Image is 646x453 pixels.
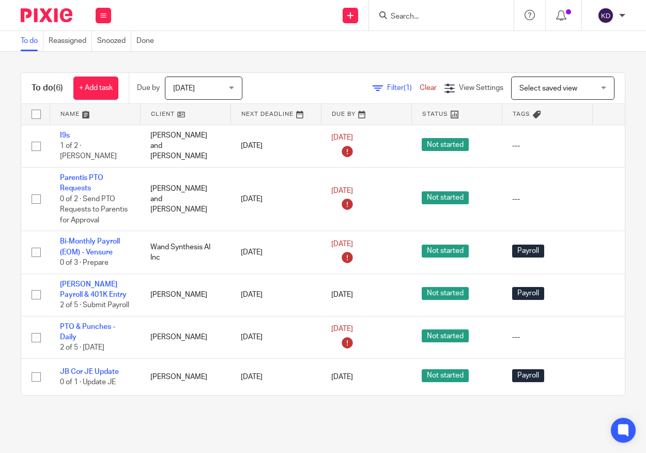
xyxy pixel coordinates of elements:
span: Tags [513,111,530,117]
span: [DATE] [331,134,353,141]
a: Snoozed [97,31,131,51]
a: Bi-Monthly Payroll (EOM) - Vensure [60,238,120,255]
span: [DATE] [331,373,353,381]
span: (1) [404,84,412,92]
a: Done [136,31,159,51]
a: [PERSON_NAME] Payroll & 401K Entry [60,281,127,298]
td: [DATE] [230,316,321,358]
a: Reassigned [49,31,92,51]
img: svg%3E [597,7,614,24]
div: --- [512,332,582,342]
td: [PERSON_NAME] and [PERSON_NAME] [140,167,230,231]
td: [PERSON_NAME] [140,316,230,358]
td: [DATE] [230,125,321,167]
div: --- [512,194,582,204]
span: Payroll [512,369,544,382]
span: Not started [422,329,469,342]
a: Parentis PTO Requests [60,174,103,192]
span: [DATE] [331,291,353,298]
span: View Settings [459,84,503,92]
td: [DATE] [230,167,321,231]
span: Not started [422,287,469,300]
span: Select saved view [519,85,577,92]
a: + Add task [73,77,118,100]
p: Due by [137,83,160,93]
span: 2 of 5 · [DATE] [60,344,104,352]
span: [DATE] [331,240,353,248]
span: [DATE] [331,325,353,333]
a: To do [21,31,43,51]
td: Wand Synthesis AI Inc [140,231,230,274]
td: [DATE] [230,358,321,395]
img: Pixie [21,8,72,22]
span: [DATE] [173,85,195,92]
span: [DATE] [331,187,353,194]
td: [DATE] [230,274,321,316]
span: Not started [422,369,469,382]
h1: To do [32,83,63,94]
input: Search [390,12,483,22]
span: 1 of 2 · [PERSON_NAME] [60,142,117,160]
a: PTO & Punches - Daily [60,323,115,341]
span: Payroll [512,287,544,300]
td: [PERSON_NAME] [140,274,230,316]
td: [PERSON_NAME] and [PERSON_NAME] [140,125,230,167]
span: Not started [422,138,469,151]
td: [DATE] [230,231,321,274]
span: (6) [53,84,63,92]
a: I9s [60,132,70,139]
span: Not started [422,191,469,204]
span: Filter [387,84,420,92]
a: JB Cor JE Update [60,368,119,375]
span: 0 of 2 · Send PTO Requests to Parentis for Approval [60,195,128,224]
div: --- [512,141,582,151]
span: 2 of 5 · Submit Payroll [60,301,129,309]
span: 0 of 3 · Prepare [60,259,109,266]
td: [PERSON_NAME] [140,358,230,395]
span: 0 of 1 · Update JE [60,379,116,386]
a: Clear [420,84,437,92]
span: Not started [422,245,469,258]
span: Payroll [512,245,544,258]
